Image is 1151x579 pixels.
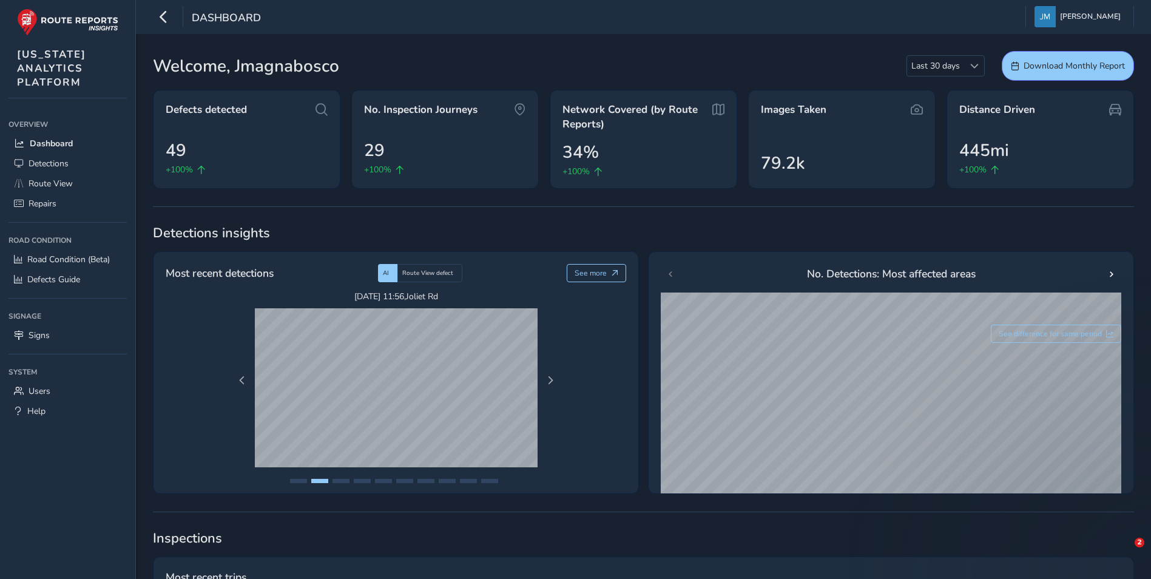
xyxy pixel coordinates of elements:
img: diamond-layout [1035,6,1056,27]
span: Dashboard [30,138,73,149]
span: Distance Driven [959,103,1035,117]
span: Repairs [29,198,56,209]
span: Signs [29,330,50,341]
span: No. Detections: Most affected areas [807,266,976,282]
a: Repairs [8,194,127,214]
span: Route View [29,178,73,189]
span: Detections insights [153,224,1134,242]
span: Images Taken [761,103,826,117]
div: Route View defect [397,264,462,282]
span: [US_STATE] ANALYTICS PLATFORM [17,47,86,89]
span: 29 [364,138,385,163]
span: Most recent detections [166,265,274,281]
span: +100% [166,163,193,176]
span: See more [575,268,607,278]
span: See difference for same period [999,329,1102,339]
button: Page 9 [460,479,477,483]
span: Route View defect [402,269,453,277]
span: Detections [29,158,69,169]
button: Next Page [542,372,559,389]
span: 34% [562,140,599,165]
span: Network Covered (by Route Reports) [562,103,708,131]
span: Defects detected [166,103,247,117]
span: +100% [959,163,987,176]
span: AI [383,269,389,277]
span: Road Condition (Beta) [27,254,110,265]
span: Welcome, Jmagnabosco [153,53,339,79]
span: 79.2k [761,151,805,176]
span: Last 30 days [907,56,964,76]
button: Page 8 [439,479,456,483]
a: Route View [8,174,127,194]
button: Page 2 [311,479,328,483]
a: Dashboard [8,134,127,154]
span: [DATE] 11:56 , Joliet Rd [255,291,538,302]
span: +100% [364,163,391,176]
button: Page 5 [375,479,392,483]
span: Inspections [153,529,1134,547]
button: Page 6 [396,479,413,483]
button: Page 3 [332,479,349,483]
a: Road Condition (Beta) [8,249,127,269]
div: Road Condition [8,231,127,249]
span: Dashboard [192,10,261,27]
a: Signs [8,325,127,345]
a: Defects Guide [8,269,127,289]
div: AI [378,264,397,282]
div: Signage [8,307,127,325]
span: Defects Guide [27,274,80,285]
button: Page 10 [481,479,498,483]
button: See difference for same period [991,325,1122,343]
img: rr logo [17,8,118,36]
button: Page 7 [417,479,434,483]
button: Previous Page [234,372,251,389]
a: Help [8,401,127,421]
span: Download Monthly Report [1024,60,1125,72]
iframe: Intercom live chat [1110,538,1139,567]
button: Page 4 [354,479,371,483]
button: See more [567,264,627,282]
a: Detections [8,154,127,174]
div: Overview [8,115,127,134]
button: Page 1 [290,479,307,483]
button: [PERSON_NAME] [1035,6,1125,27]
span: Users [29,385,50,397]
a: Users [8,381,127,401]
span: +100% [562,165,590,178]
span: No. Inspection Journeys [364,103,478,117]
button: Download Monthly Report [1002,51,1134,81]
span: 2 [1135,538,1144,547]
span: 49 [166,138,186,163]
span: Help [27,405,46,417]
div: System [8,363,127,381]
span: 445mi [959,138,1009,163]
span: [PERSON_NAME] [1060,6,1121,27]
